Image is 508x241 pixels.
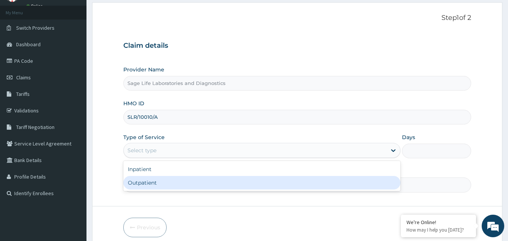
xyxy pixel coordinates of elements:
[406,227,470,233] p: How may I help you today?
[16,74,31,81] span: Claims
[39,42,126,52] div: Chat with us now
[4,161,143,187] textarea: Type your message and hit 'Enter'
[123,66,164,73] label: Provider Name
[123,133,165,141] label: Type of Service
[123,162,400,176] div: Inpatient
[123,218,167,237] button: Previous
[402,133,415,141] label: Days
[14,38,30,56] img: d_794563401_company_1708531726252_794563401
[123,42,472,50] h3: Claim details
[26,3,44,9] a: Online
[123,176,400,189] div: Outpatient
[16,91,30,97] span: Tariffs
[123,100,144,107] label: HMO ID
[406,219,470,226] div: We're Online!
[16,24,55,31] span: Switch Providers
[123,110,472,124] input: Enter HMO ID
[123,4,141,22] div: Minimize live chat window
[123,14,472,22] p: Step 1 of 2
[44,73,104,149] span: We're online!
[127,147,156,154] div: Select type
[16,124,55,130] span: Tariff Negotiation
[16,41,41,48] span: Dashboard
